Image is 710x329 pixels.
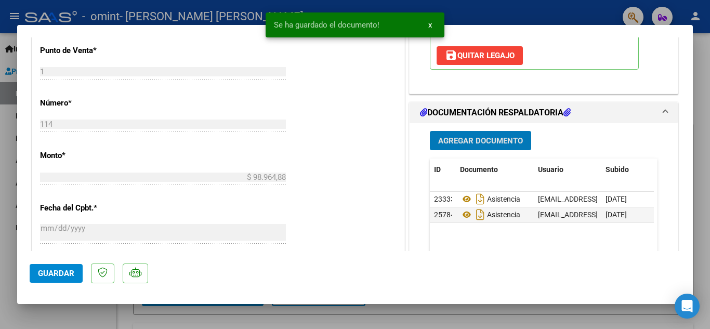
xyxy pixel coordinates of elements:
[675,294,700,319] div: Open Intercom Messenger
[606,195,627,203] span: [DATE]
[274,20,379,30] span: Se ha guardado el documento!
[437,46,523,65] button: Quitar Legajo
[40,202,147,214] p: Fecha del Cpbt.
[460,210,520,219] span: Asistencia
[474,206,487,223] i: Descargar documento
[534,159,601,181] datatable-header-cell: Usuario
[40,97,147,109] p: Número
[438,136,523,146] span: Agregar Documento
[606,210,627,219] span: [DATE]
[460,165,498,174] span: Documento
[38,269,74,278] span: Guardar
[40,150,147,162] p: Monto
[538,165,563,174] span: Usuario
[460,195,520,203] span: Asistencia
[434,210,455,219] span: 25784
[420,16,440,34] button: x
[434,165,441,174] span: ID
[601,159,653,181] datatable-header-cell: Subido
[428,20,432,30] span: x
[653,159,705,181] datatable-header-cell: Acción
[434,195,455,203] span: 23333
[474,191,487,207] i: Descargar documento
[606,165,629,174] span: Subido
[430,131,531,150] button: Agregar Documento
[420,107,571,119] h1: DOCUMENTACIÓN RESPALDATORIA
[30,264,83,283] button: Guardar
[410,102,678,123] mat-expansion-panel-header: DOCUMENTACIÓN RESPALDATORIA
[445,51,515,60] span: Quitar Legajo
[445,49,457,61] mat-icon: save
[40,45,147,57] p: Punto de Venta
[430,159,456,181] datatable-header-cell: ID
[456,159,534,181] datatable-header-cell: Documento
